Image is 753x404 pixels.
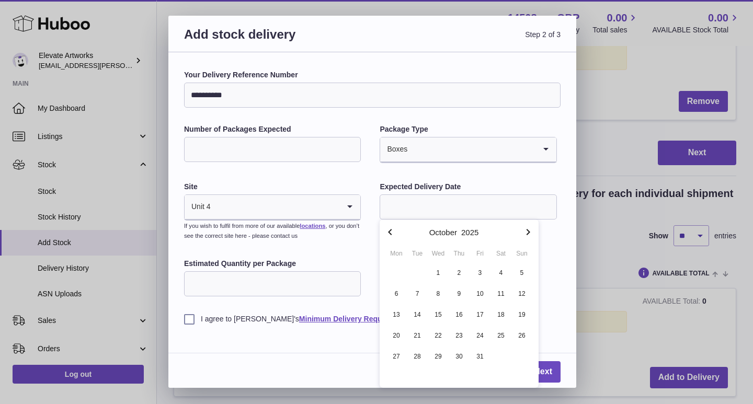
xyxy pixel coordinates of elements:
span: 24 [471,326,489,345]
span: 29 [429,347,448,366]
span: 22 [429,326,448,345]
span: 27 [387,347,406,366]
label: Expected Delivery Date [380,182,556,192]
span: 12 [512,284,531,303]
span: Boxes [380,137,408,161]
button: 3 [470,262,490,283]
button: 29 [428,346,449,367]
button: 19 [511,304,532,325]
span: 7 [408,284,427,303]
button: 14 [407,304,428,325]
label: Package Type [380,124,556,134]
button: 12 [511,283,532,304]
a: Next [526,361,561,383]
input: Search for option [211,195,340,219]
span: 3 [471,263,489,282]
button: 18 [490,304,511,325]
button: 2025 [461,228,478,236]
button: 31 [470,346,490,367]
div: Search for option [380,137,556,163]
h3: Add stock delivery [184,26,372,55]
button: 23 [449,325,470,346]
span: 18 [492,305,510,324]
span: 2 [450,263,469,282]
button: 15 [428,304,449,325]
div: Search for option [185,195,360,220]
button: 11 [490,283,511,304]
button: 25 [490,325,511,346]
div: Wed [428,249,449,258]
button: October [429,228,457,236]
label: Site [184,182,361,192]
span: 30 [450,347,469,366]
button: 1 [428,262,449,283]
button: 30 [449,346,470,367]
a: Minimum Delivery Requirements [299,315,413,323]
span: 25 [492,326,510,345]
span: 20 [387,326,406,345]
span: Unit 4 [185,195,211,219]
span: 17 [471,305,489,324]
button: 9 [449,283,470,304]
button: 21 [407,325,428,346]
button: 24 [470,325,490,346]
span: 26 [512,326,531,345]
small: If you wish to fulfil from more of our available , or you don’t see the correct site here - pleas... [184,223,359,239]
span: 5 [512,263,531,282]
button: 16 [449,304,470,325]
button: 17 [470,304,490,325]
div: Sat [490,249,511,258]
span: Step 2 of 3 [372,26,561,55]
label: Number of Packages Expected [184,124,361,134]
span: 14 [408,305,427,324]
button: 13 [386,304,407,325]
div: Fri [470,249,490,258]
span: 16 [450,305,469,324]
span: 13 [387,305,406,324]
div: Thu [449,249,470,258]
button: 28 [407,346,428,367]
span: 19 [512,305,531,324]
span: 21 [408,326,427,345]
div: Sun [511,249,532,258]
span: 4 [492,263,510,282]
span: 31 [471,347,489,366]
label: Estimated Quantity per Package [184,259,361,269]
button: 20 [386,325,407,346]
span: 11 [492,284,510,303]
div: Tue [407,249,428,258]
span: 23 [450,326,469,345]
button: 10 [470,283,490,304]
span: 1 [429,263,448,282]
button: 26 [511,325,532,346]
input: Search for option [408,137,535,161]
span: 10 [471,284,489,303]
span: 15 [429,305,448,324]
button: 2 [449,262,470,283]
button: 22 [428,325,449,346]
button: 8 [428,283,449,304]
label: I agree to [PERSON_NAME]'s [184,314,561,324]
button: 6 [386,283,407,304]
span: 28 [408,347,427,366]
span: 6 [387,284,406,303]
span: 9 [450,284,469,303]
button: 4 [490,262,511,283]
div: Mon [386,249,407,258]
label: Your Delivery Reference Number [184,70,561,80]
button: 7 [407,283,428,304]
button: 27 [386,346,407,367]
a: locations [300,223,325,229]
button: 5 [511,262,532,283]
span: 8 [429,284,448,303]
